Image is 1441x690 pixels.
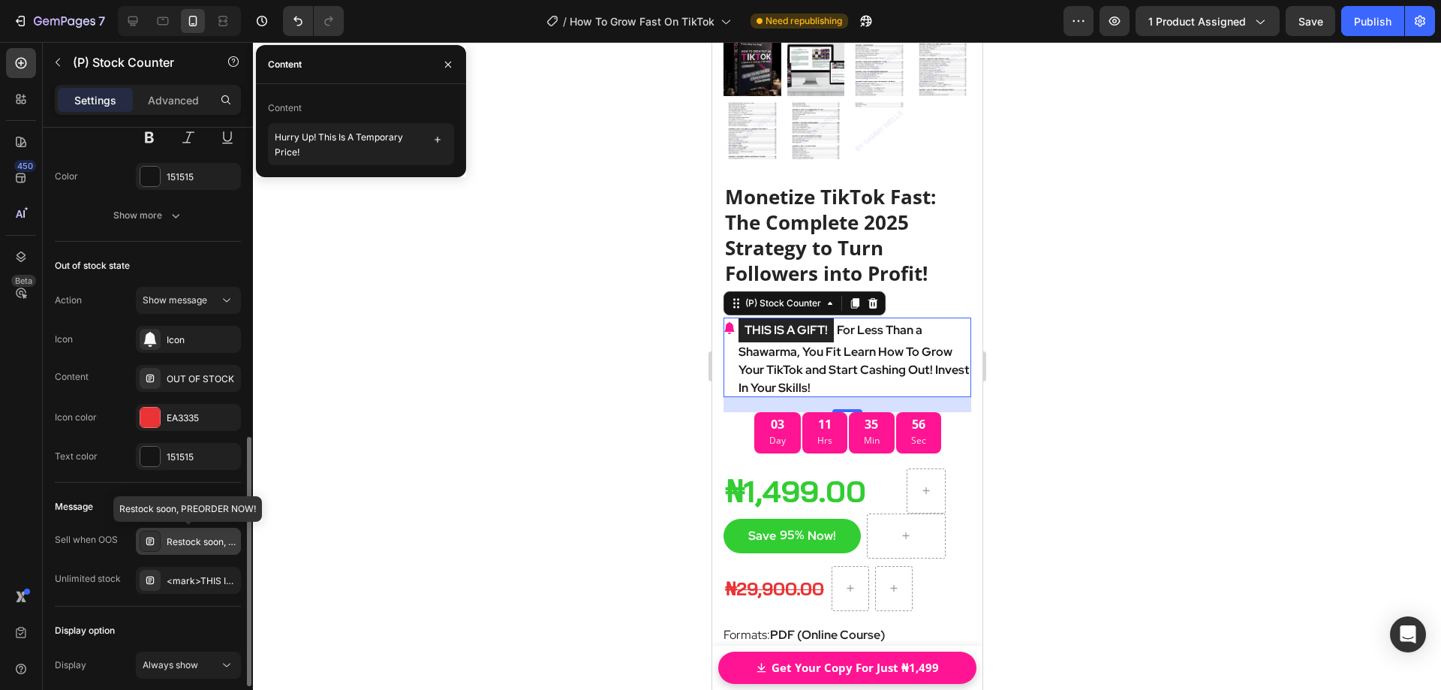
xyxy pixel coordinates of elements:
[268,101,302,115] div: Content
[1298,15,1323,28] span: Save
[55,202,241,229] button: Show more
[167,372,237,386] div: OUT OF STOCK
[712,42,982,690] iframe: Design area
[766,14,842,28] span: Need republishing
[143,659,198,670] span: Always show
[55,294,82,307] div: Action
[6,6,112,36] button: 7
[268,58,302,71] div: Content
[55,170,78,183] div: Color
[55,533,118,547] div: Sell when OOS
[167,574,237,588] div: <mark>THIS IS A GIFT! </mark>For Less Than a Shawarma, You Fit Learn How To Grow Your TikTok and ...
[167,535,237,549] div: Restock soon, PREORDER NOW!
[136,287,241,314] button: Show message
[58,585,173,601] strong: PDF (Online Course)
[167,170,237,184] div: 151515
[570,14,714,29] span: How To Grow Fast On TikTok
[55,450,98,463] div: Text color
[143,294,207,306] span: Show message
[1286,6,1335,36] button: Save
[55,411,97,424] div: Icon color
[563,14,567,29] span: /
[74,92,116,108] p: Settings
[136,652,241,679] button: Always show
[1390,616,1426,652] div: Open Intercom Messenger
[1136,6,1280,36] button: 1 product assigned
[1354,14,1391,29] div: Publish
[110,603,129,619] strong: 120
[55,259,130,273] div: Out of stock state
[55,370,89,384] div: Content
[148,92,199,108] p: Advanced
[98,12,105,30] p: 7
[167,333,237,347] div: Icon
[113,208,183,223] div: Show more
[283,6,344,36] div: Undo/Redo
[55,500,93,514] div: Message
[11,275,36,287] div: Beta
[55,624,115,637] div: Display option
[1341,6,1404,36] button: Publish
[14,160,36,172] div: 450
[1148,14,1246,29] span: 1 product assigned
[73,53,200,71] p: (P) Stock Counter
[55,333,73,346] div: Icon
[167,450,237,464] div: 151515
[167,411,237,425] div: EA3335
[55,658,86,672] div: Display
[55,572,121,586] div: Unlimited stock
